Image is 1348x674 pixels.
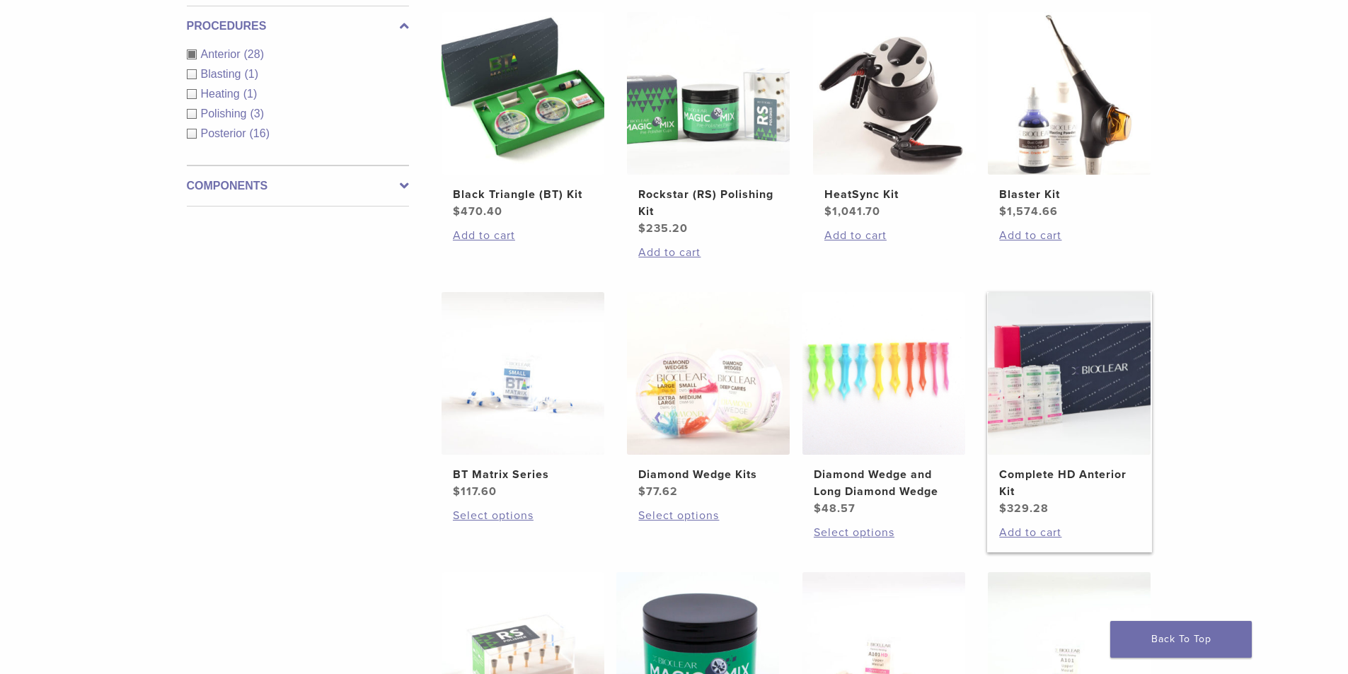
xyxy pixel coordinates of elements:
h2: Blaster Kit [999,186,1139,203]
bdi: 77.62 [638,484,678,499]
img: HeatSync Kit [813,12,976,175]
img: Diamond Wedge and Long Diamond Wedge [802,292,965,455]
span: $ [999,204,1007,219]
bdi: 117.60 [453,484,497,499]
bdi: 470.40 [453,204,502,219]
span: $ [999,501,1007,516]
span: Anterior [201,48,244,60]
bdi: 1,041.70 [824,204,880,219]
bdi: 235.20 [638,221,688,236]
span: $ [814,501,822,516]
span: $ [638,484,646,499]
img: Diamond Wedge Kits [627,292,790,455]
a: BT Matrix SeriesBT Matrix Series $117.60 [441,292,606,500]
a: Select options for “Diamond Wedge and Long Diamond Wedge” [814,524,954,541]
img: Rockstar (RS) Polishing Kit [627,12,790,175]
span: $ [453,204,461,219]
a: Select options for “Diamond Wedge Kits” [638,507,778,524]
h2: BT Matrix Series [453,466,593,483]
span: $ [824,204,832,219]
span: Posterior [201,127,250,139]
img: Blaster Kit [988,12,1151,175]
bdi: 329.28 [999,501,1049,516]
h2: HeatSync Kit [824,186,964,203]
span: (1) [244,68,258,80]
label: Components [187,178,409,194]
a: Rockstar (RS) Polishing KitRockstar (RS) Polishing Kit $235.20 [626,12,791,237]
bdi: 1,574.66 [999,204,1058,219]
a: Diamond Wedge KitsDiamond Wedge Kits $77.62 [626,292,791,500]
img: Black Triangle (BT) Kit [442,12,604,175]
h2: Black Triangle (BT) Kit [453,186,593,203]
span: Blasting [201,68,245,80]
h2: Rockstar (RS) Polishing Kit [638,186,778,220]
span: (16) [250,127,270,139]
a: Add to cart: “HeatSync Kit” [824,227,964,244]
h2: Diamond Wedge and Long Diamond Wedge [814,466,954,500]
img: Complete HD Anterior Kit [988,292,1151,455]
a: Add to cart: “Blaster Kit” [999,227,1139,244]
a: HeatSync KitHeatSync Kit $1,041.70 [812,12,977,220]
a: Black Triangle (BT) KitBlack Triangle (BT) Kit $470.40 [441,12,606,220]
label: Procedures [187,18,409,35]
a: Add to cart: “Black Triangle (BT) Kit” [453,227,593,244]
a: Add to cart: “Rockstar (RS) Polishing Kit” [638,244,778,261]
a: Complete HD Anterior KitComplete HD Anterior Kit $329.28 [987,292,1152,517]
h2: Diamond Wedge Kits [638,466,778,483]
a: Back To Top [1110,621,1252,658]
span: Heating [201,88,243,100]
h2: Complete HD Anterior Kit [999,466,1139,500]
a: Add to cart: “Complete HD Anterior Kit” [999,524,1139,541]
a: Select options for “BT Matrix Series” [453,507,593,524]
span: Polishing [201,108,250,120]
span: (3) [250,108,264,120]
span: (28) [244,48,264,60]
a: Diamond Wedge and Long Diamond WedgeDiamond Wedge and Long Diamond Wedge $48.57 [802,292,967,517]
a: Blaster KitBlaster Kit $1,574.66 [987,12,1152,220]
img: BT Matrix Series [442,292,604,455]
span: (1) [243,88,258,100]
span: $ [638,221,646,236]
span: $ [453,484,461,499]
bdi: 48.57 [814,501,856,516]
